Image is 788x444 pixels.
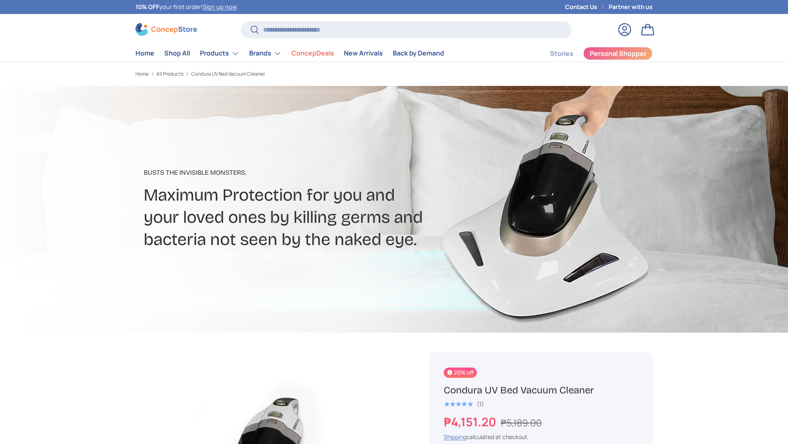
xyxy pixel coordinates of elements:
[444,414,498,430] strong: ₱4,151.20
[291,45,334,61] a: ConcepDeals
[565,2,609,12] a: Contact Us
[590,50,646,57] span: Personal Shopper
[344,45,383,61] a: New Arrivals
[583,47,653,60] a: Personal Shopper
[444,400,473,408] div: 5.0 out of 5.0 stars
[200,45,239,62] a: Products
[135,45,154,61] a: Home
[164,45,190,61] a: Shop All
[444,432,638,441] div: calculated at checkout.
[203,3,236,11] a: Sign up now
[550,46,573,62] a: Stories
[393,45,444,61] a: Back by Demand
[135,2,238,12] p: your first order! .
[135,72,149,76] a: Home
[195,45,244,62] summary: Products
[444,384,638,397] h1: Condura UV Bed Vacuum Cleaner
[135,45,444,62] nav: Primary
[144,168,459,178] p: Busts The Invisible Monsters​.
[144,184,459,251] h2: Maximum Protection for you and your loved ones by killing germs and bacteria not seen by the nake...
[135,3,159,11] strong: 10% OFF
[191,72,265,76] a: Condura UV Bed Vacuum Cleaner
[135,70,410,78] nav: Breadcrumbs
[156,72,183,76] a: All Products
[609,2,653,12] a: Partner with us
[444,399,484,408] a: 5.0 out of 5.0 stars (1)
[244,45,286,62] summary: Brands
[135,23,197,36] img: ConcepStore
[249,45,282,62] a: Brands
[501,416,542,429] s: ₱5,189.00
[444,400,473,408] span: ★★★★★
[444,368,477,378] span: 20% off
[530,45,653,62] nav: Secondary
[477,401,484,407] div: (1)
[444,433,466,441] a: Shipping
